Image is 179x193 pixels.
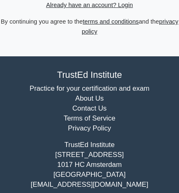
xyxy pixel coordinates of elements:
[5,70,174,80] h4: TrustEd Institute
[72,104,107,112] a: Contact Us
[64,114,115,122] a: Terms of Service
[29,84,149,92] a: Practice for your certification and exam
[83,18,139,25] a: terms and conditions
[75,94,104,102] a: About Us
[46,2,133,8] a: Already have an account? Login
[68,124,111,132] a: Privacy Policy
